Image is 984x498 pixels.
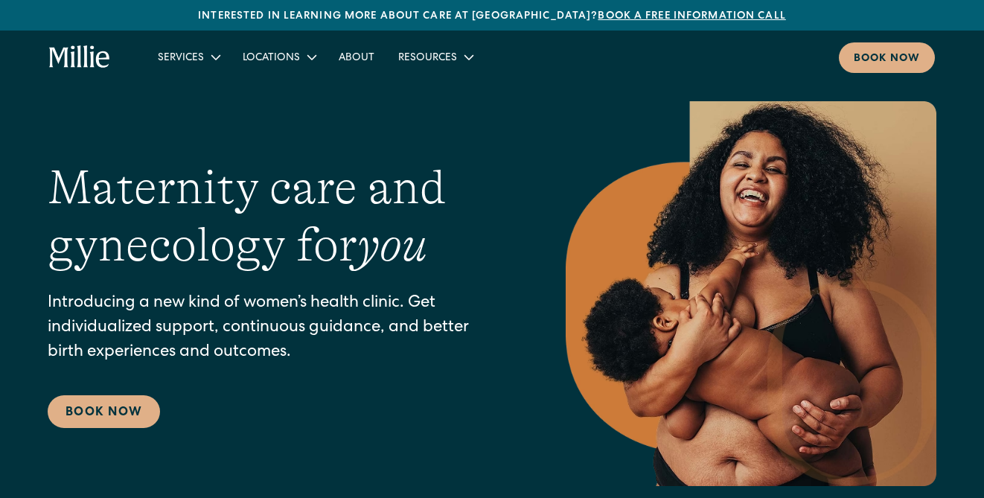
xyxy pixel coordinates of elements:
[48,159,506,274] h1: Maternity care and gynecology for
[598,11,785,22] a: Book a free information call
[839,42,935,73] a: Book now
[398,51,457,66] div: Resources
[48,292,506,365] p: Introducing a new kind of women’s health clinic. Get individualized support, continuous guidance,...
[357,218,427,272] em: you
[243,51,300,66] div: Locations
[327,45,386,69] a: About
[566,101,936,486] img: Smiling mother with her baby in arms, celebrating body positivity and the nurturing bond of postp...
[231,45,327,69] div: Locations
[386,45,484,69] div: Resources
[158,51,204,66] div: Services
[49,45,110,69] a: home
[146,45,231,69] div: Services
[854,51,920,67] div: Book now
[48,395,160,428] a: Book Now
